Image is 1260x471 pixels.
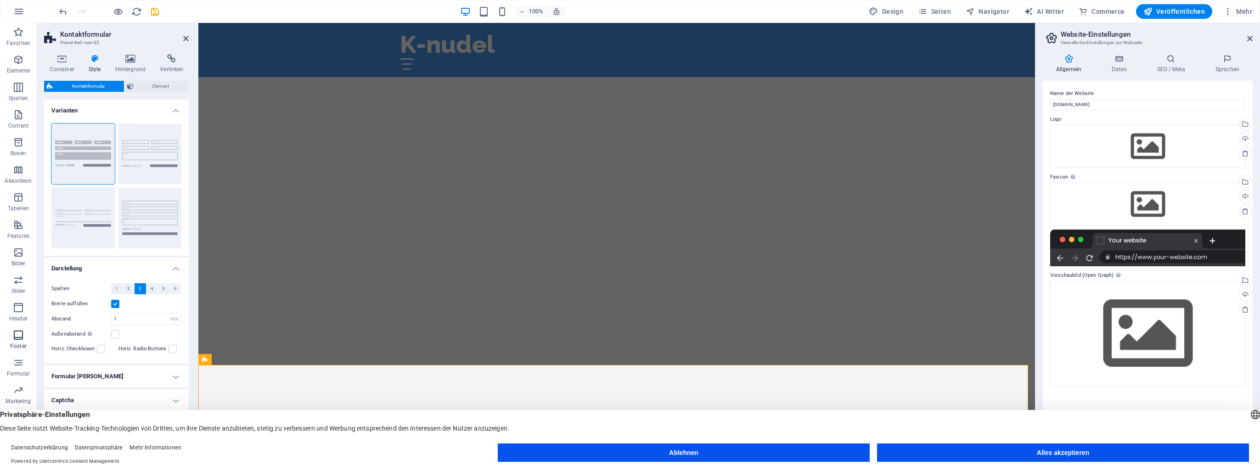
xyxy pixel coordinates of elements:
[136,81,186,92] span: Element
[111,283,123,294] button: 1
[8,205,29,212] p: Tabellen
[139,283,141,294] span: 3
[56,81,121,92] span: Kontaktformular
[966,7,1009,16] span: Navigator
[124,81,189,92] button: Element
[962,4,1013,19] button: Navigator
[1075,4,1129,19] button: Commerce
[44,365,189,387] h4: Formular [PERSON_NAME]
[1061,30,1253,39] h2: Website-Einstellungen
[865,4,907,19] div: Design (Strg+Alt+Y)
[1220,4,1256,19] button: Mehr
[60,39,170,47] h3: Preset #ed-new-62
[865,4,907,19] button: Design
[7,67,30,74] p: Elemente
[118,343,169,354] label: Horiz. Radio-Buttons
[131,6,142,17] button: reload
[44,258,189,274] h4: Darstellung
[155,54,189,73] h4: Verlinken
[1061,39,1234,47] h3: Verwalte die Einstellungen zur Webseite
[1050,99,1245,110] input: Name...
[1098,54,1144,73] h4: Daten
[51,329,111,340] label: Außenabstand
[529,6,543,17] h6: 100%
[146,283,158,294] button: 4
[127,283,130,294] span: 2
[918,7,951,16] span: Seiten
[515,6,547,17] button: 100%
[115,283,118,294] span: 1
[1050,281,1245,386] div: Wähle aus deinen Dateien, Stockfotos oder lade Dateien hoch
[149,6,160,17] button: save
[162,283,165,294] span: 5
[135,283,146,294] button: 3
[58,6,68,17] i: Rückgängig: Element hinzufügen (Strg+Z)
[170,283,181,294] button: 6
[1050,114,1245,125] label: Logo
[1050,172,1245,183] label: Favicon
[11,287,26,295] p: Slider
[158,283,169,294] button: 5
[51,298,111,309] label: Breite auffüllen
[83,54,110,73] h4: Style
[1050,88,1245,99] label: Name der Website
[51,316,111,321] label: Abstand
[9,315,28,322] p: Header
[914,4,955,19] button: Seiten
[57,6,68,17] button: undo
[1024,7,1064,16] span: AI Writer
[44,100,189,116] h4: Varianten
[6,398,31,405] p: Marketing
[51,283,111,294] label: Spalten
[552,7,561,16] i: Bei Größenänderung Zoomstufe automatisch an das gewählte Gerät anpassen.
[1144,54,1202,73] h4: SEO / Meta
[1020,4,1068,19] button: AI Writer
[44,389,189,411] h4: Captcha
[7,232,29,240] p: Features
[1202,54,1253,73] h4: Sprachen
[1079,7,1125,16] span: Commerce
[869,7,903,16] span: Design
[44,54,83,73] h4: Container
[8,122,28,129] p: Content
[44,81,124,92] button: Kontaktformular
[6,39,30,47] p: Favoriten
[1223,7,1252,16] span: Mehr
[110,54,155,73] h4: Hintergrund
[1050,183,1245,226] div: Wähle aus deinen Dateien, Stockfotos oder lade Dateien hoch
[7,370,30,377] p: Formular
[51,343,97,354] label: Horiz. Checkboxen
[123,283,135,294] button: 2
[5,177,32,185] p: Akkordeon
[131,6,142,17] i: Seite neu laden
[112,6,124,17] button: Klicke hier, um den Vorschau-Modus zu verlassen
[60,30,189,39] h2: Kontaktformular
[1050,270,1245,281] label: Vorschaubild (Open Graph)
[9,95,28,102] p: Spalten
[1050,125,1245,168] div: Wähle aus deinen Dateien, Stockfotos oder lade Dateien hoch
[174,283,177,294] span: 6
[1143,7,1205,16] span: Veröffentlichen
[1136,4,1212,19] button: Veröffentlichen
[10,342,27,350] p: Footer
[151,283,153,294] span: 4
[11,260,26,267] p: Bilder
[1043,54,1098,73] h4: Allgemein
[150,6,160,17] i: Save (Ctrl+S)
[11,150,26,157] p: Boxen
